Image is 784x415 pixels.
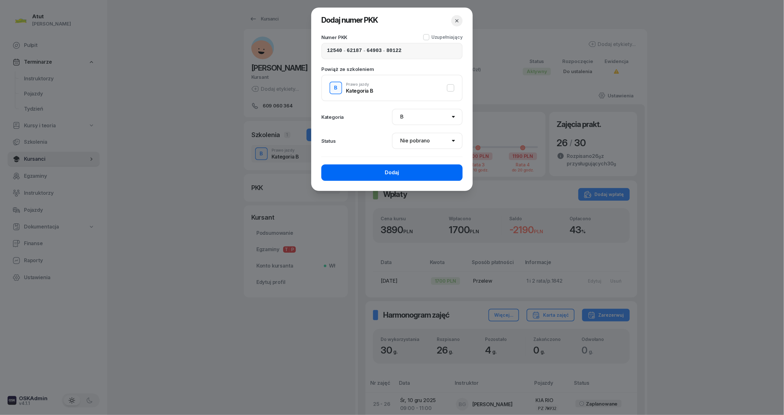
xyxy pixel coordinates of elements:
button: BPrawo jazdyKategoria B [330,82,454,94]
div: Kategoria B [346,88,373,93]
button: Dodaj [321,164,463,181]
span: - [363,47,366,55]
input: 00000 [347,47,362,55]
input: 00000 [387,47,402,55]
span: - [343,47,346,55]
button: B [330,82,342,94]
input: 00000 [367,47,382,55]
h2: Dodaj numer PKK [321,15,378,26]
div: B [332,83,340,93]
div: Prawo jazdy [346,83,373,86]
span: Uzupełniający [431,34,463,40]
input: 00000 [327,47,342,55]
div: Dodaj [385,169,399,177]
span: - [383,47,385,55]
